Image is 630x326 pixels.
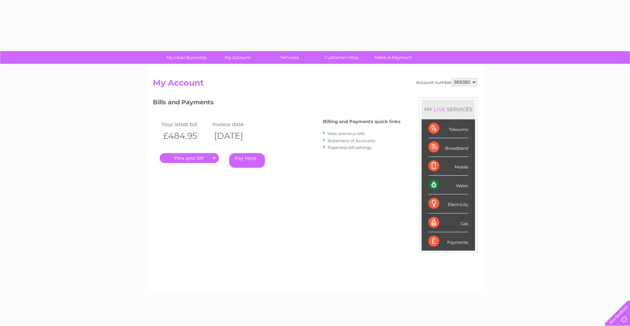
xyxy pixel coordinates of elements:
[262,51,318,64] a: Services
[211,120,262,129] td: Invoice date
[211,129,262,143] th: [DATE]
[158,51,214,64] a: My Clear Business
[160,153,219,163] a: .
[428,157,468,176] div: Mobile
[160,129,211,143] th: £484.95
[416,78,477,86] div: Account number
[432,106,447,113] div: LIVE
[428,213,468,232] div: Gas
[210,51,266,64] a: My Account
[428,194,468,213] div: Electricity
[365,51,421,64] a: Make A Payment
[428,138,468,157] div: Broadband
[153,98,400,109] h3: Bills and Payments
[428,176,468,194] div: Water
[160,120,211,129] td: Your latest bill
[428,232,468,251] div: Payments
[153,78,477,91] h2: My Account
[328,138,375,143] a: Statement of Accounts
[328,145,372,150] a: Paperless bill settings
[328,131,365,136] a: View previous bills
[428,119,468,138] div: Telecoms
[323,119,400,124] h4: Billing and Payments quick links
[313,51,369,64] a: Customer Help
[229,153,265,168] a: Pay Here
[422,100,475,119] div: MY SERVICES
